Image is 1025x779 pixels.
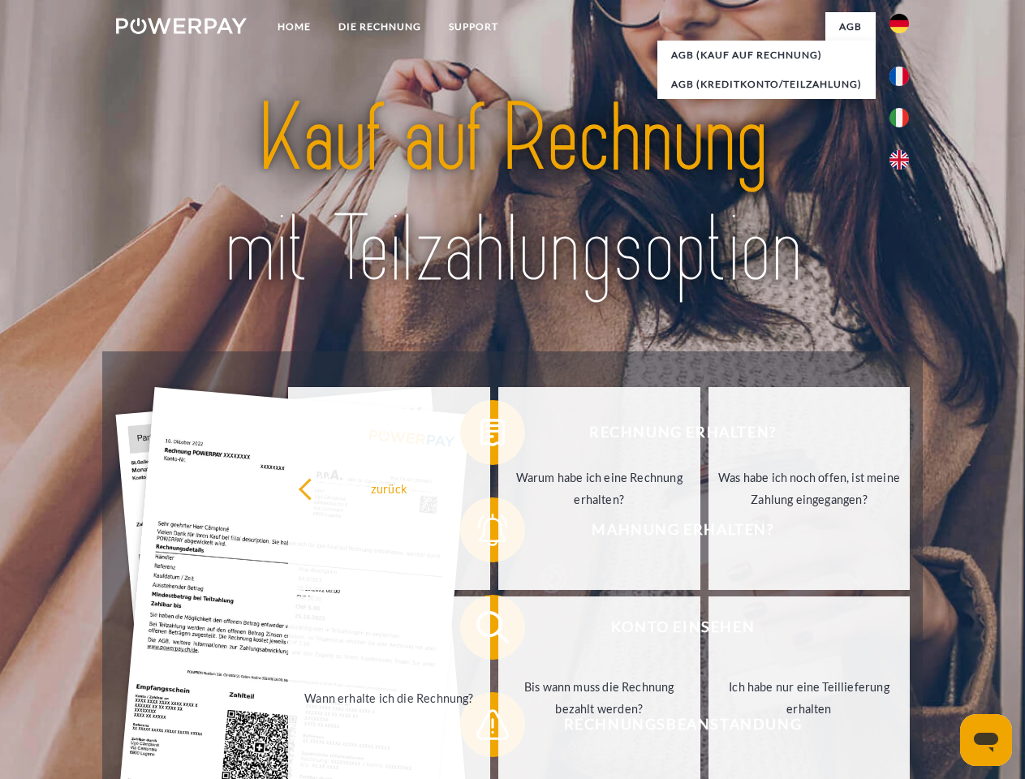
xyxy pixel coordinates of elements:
div: zurück [298,477,480,499]
img: logo-powerpay-white.svg [116,18,247,34]
img: title-powerpay_de.svg [155,78,870,311]
div: Was habe ich noch offen, ist meine Zahlung eingegangen? [718,467,901,510]
a: Was habe ich noch offen, ist meine Zahlung eingegangen? [708,387,911,590]
a: DIE RECHNUNG [325,12,435,41]
img: de [889,14,909,33]
div: Wann erhalte ich die Rechnung? [298,686,480,708]
iframe: Schaltfläche zum Öffnen des Messaging-Fensters [960,714,1012,766]
a: AGB (Kauf auf Rechnung) [657,41,876,70]
img: it [889,108,909,127]
a: Home [264,12,325,41]
a: agb [825,12,876,41]
div: Bis wann muss die Rechnung bezahlt werden? [508,676,691,720]
a: AGB (Kreditkonto/Teilzahlung) [657,70,876,99]
a: SUPPORT [435,12,512,41]
div: Ich habe nur eine Teillieferung erhalten [718,676,901,720]
img: fr [889,67,909,86]
img: en [889,150,909,170]
div: Warum habe ich eine Rechnung erhalten? [508,467,691,510]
